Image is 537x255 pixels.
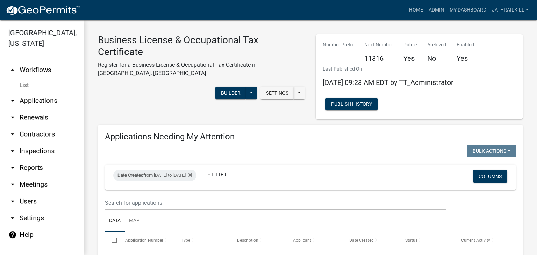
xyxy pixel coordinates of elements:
span: Type [181,238,190,243]
p: Enabled [457,41,474,49]
span: Date Created [349,238,374,243]
span: Status [405,238,417,243]
button: Columns [473,170,507,183]
h5: 11316 [364,54,393,63]
datatable-header-cell: Applicant [286,232,342,249]
i: arrow_drop_up [8,66,17,74]
a: Map [125,210,144,232]
p: Archived [427,41,446,49]
a: My Dashboard [447,3,489,17]
p: Number Prefix [323,41,354,49]
p: Last Published On [323,65,453,73]
i: arrow_drop_down [8,130,17,138]
span: Date Created [117,173,143,178]
datatable-header-cell: Current Activity [454,232,510,249]
h3: Business License & Occupational Tax Certificate [98,34,305,58]
span: Description [237,238,258,243]
button: Publish History [325,98,378,110]
datatable-header-cell: Description [230,232,286,249]
datatable-header-cell: Type [174,232,230,249]
i: arrow_drop_down [8,214,17,222]
p: Register for a Business License & Occupational Tax Certificate in [GEOGRAPHIC_DATA], [GEOGRAPHIC_... [98,61,305,78]
datatable-header-cell: Status [399,232,454,249]
button: Settings [260,87,294,99]
h5: Yes [457,54,474,63]
h5: No [427,54,446,63]
i: arrow_drop_down [8,147,17,155]
input: Search for applications [105,196,446,210]
h5: Yes [403,54,417,63]
i: arrow_drop_down [8,113,17,122]
h4: Applications Needing My Attention [105,132,516,142]
wm-modal-confirm: Workflow Publish History [325,102,378,108]
datatable-header-cell: Select [105,232,118,249]
i: help [8,231,17,239]
span: [DATE] 09:23 AM EDT by TT_Administrator [323,78,453,87]
a: Home [406,3,426,17]
a: Jathrailkill [489,3,531,17]
span: Application Number [125,238,163,243]
div: from [DATE] to [DATE] [113,170,196,181]
span: Current Activity [461,238,490,243]
datatable-header-cell: Application Number [118,232,174,249]
a: Admin [426,3,447,17]
i: arrow_drop_down [8,180,17,189]
datatable-header-cell: Date Created [342,232,398,249]
a: + Filter [202,168,232,181]
span: Applicant [293,238,311,243]
button: Bulk Actions [467,145,516,157]
i: arrow_drop_down [8,163,17,172]
i: arrow_drop_down [8,96,17,105]
p: Next Number [364,41,393,49]
i: arrow_drop_down [8,197,17,205]
a: Data [105,210,125,232]
p: Public [403,41,417,49]
button: Builder [215,87,246,99]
